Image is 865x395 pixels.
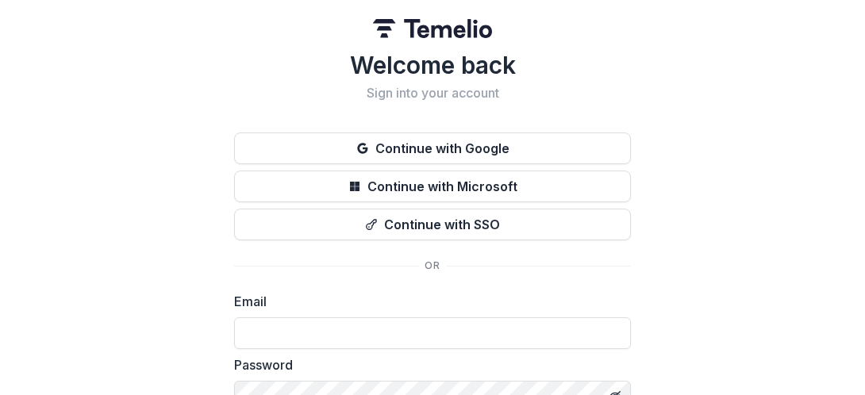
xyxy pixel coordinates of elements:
button: Continue with SSO [234,209,631,240]
button: Continue with Microsoft [234,171,631,202]
h2: Sign into your account [234,86,631,101]
button: Continue with Google [234,132,631,164]
label: Password [234,355,621,374]
label: Email [234,292,621,311]
img: Temelio [373,19,492,38]
h1: Welcome back [234,51,631,79]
